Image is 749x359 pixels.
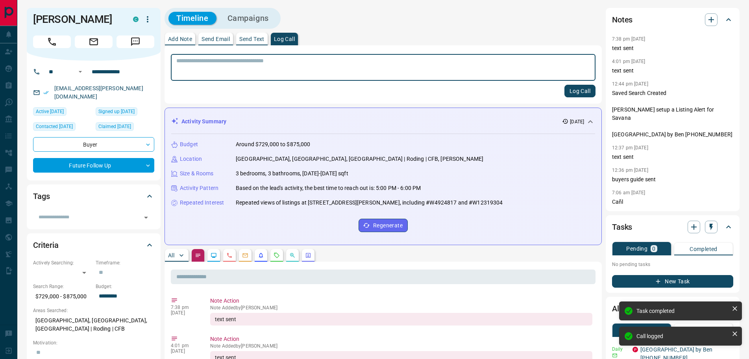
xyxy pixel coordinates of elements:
[564,85,596,97] button: Log Call
[168,12,216,25] button: Timeline
[33,122,92,133] div: Sun Aug 17 2025
[210,305,592,311] p: Note Added by [PERSON_NAME]
[33,339,154,346] p: Motivation:
[612,353,618,358] svg: Email
[96,107,154,118] div: Thu Jan 04 2018
[612,36,645,42] p: 7:38 pm [DATE]
[180,155,202,163] p: Location
[236,184,421,192] p: Based on the lead's activity, the best time to reach out is: 5:00 PM - 6:00 PM
[612,145,648,151] p: 12:37 pm [DATE]
[180,184,218,192] p: Activity Pattern
[612,218,733,236] div: Tasks
[359,219,408,232] button: Regenerate
[612,221,632,233] h2: Tasks
[258,252,264,259] svg: Listing Alerts
[612,89,733,139] p: Saved Search Created [PERSON_NAME] setup a Listing Alert for Savana [GEOGRAPHIC_DATA] by Ben [PHO...
[33,239,59,251] h2: Criteria
[168,36,192,42] p: Add Note
[43,90,49,95] svg: Email Verified
[236,155,483,163] p: [GEOGRAPHIC_DATA], [GEOGRAPHIC_DATA], [GEOGRAPHIC_DATA] | Roding | CFB, [PERSON_NAME]
[76,67,85,76] button: Open
[180,140,198,149] p: Budget
[636,333,729,339] div: Call logged
[171,343,198,348] p: 4:01 pm
[612,81,648,87] p: 12:44 pm [DATE]
[612,153,733,161] p: text sent
[612,167,648,173] p: 12:36 pm [DATE]
[36,108,64,115] span: Active [DATE]
[98,108,135,115] span: Signed up [DATE]
[202,36,230,42] p: Send Email
[33,187,154,206] div: Tags
[33,137,154,152] div: Buyer
[210,343,592,349] p: Note Added by [PERSON_NAME]
[612,44,733,52] p: text sent
[289,252,296,259] svg: Opportunities
[210,313,592,326] div: text sent
[171,348,198,354] p: [DATE]
[570,118,584,125] p: [DATE]
[117,35,154,48] span: Message
[242,252,248,259] svg: Emails
[211,252,217,259] svg: Lead Browsing Activity
[210,297,592,305] p: Note Action
[96,283,154,290] p: Budget:
[236,169,348,178] p: 3 bedrooms, 3 bathrooms, [DATE]-[DATE] sqft
[98,123,131,130] span: Claimed [DATE]
[210,335,592,343] p: Note Action
[54,85,143,100] a: [EMAIL_ADDRESS][PERSON_NAME][DOMAIN_NAME]
[636,308,729,314] div: Task completed
[168,253,174,258] p: All
[612,59,645,64] p: 4:01 pm [DATE]
[612,10,733,29] div: Notes
[133,17,139,22] div: condos.ca
[612,13,632,26] h2: Notes
[612,259,733,270] p: No pending tasks
[612,346,628,353] p: Daily
[171,305,198,310] p: 7:38 pm
[274,36,295,42] p: Log Call
[33,158,154,173] div: Future Follow Up
[236,140,311,149] p: Around $729,000 to $875,000
[33,190,50,203] h2: Tags
[195,252,201,259] svg: Notes
[652,246,655,251] p: 0
[612,175,733,184] p: buyers guide sent
[36,123,73,130] span: Contacted [DATE]
[612,302,632,315] h2: Alerts
[33,35,71,48] span: Call
[181,117,226,126] p: Activity Summary
[274,252,280,259] svg: Requests
[33,13,121,26] h1: [PERSON_NAME]
[171,310,198,316] p: [DATE]
[226,252,233,259] svg: Calls
[220,12,277,25] button: Campaigns
[33,259,92,266] p: Actively Searching:
[180,199,224,207] p: Repeated Interest
[236,199,503,207] p: Repeated views of listings at [STREET_ADDRESS][PERSON_NAME], including #W4924817 and #W12319304
[33,290,92,303] p: $729,000 - $875,000
[33,307,154,314] p: Areas Searched:
[171,114,595,129] div: Activity Summary[DATE]
[612,190,645,195] p: 7:06 am [DATE]
[33,236,154,255] div: Criteria
[75,35,113,48] span: Email
[33,314,154,335] p: [GEOGRAPHIC_DATA], [GEOGRAPHIC_DATA], [GEOGRAPHIC_DATA] | Roding | CFB
[96,122,154,133] div: Sun Aug 17 2025
[141,212,152,223] button: Open
[96,259,154,266] p: Timeframe:
[626,246,647,251] p: Pending
[612,275,733,288] button: New Task
[690,246,718,252] p: Completed
[33,107,92,118] div: Thu Aug 21 2025
[612,198,733,206] p: Cañl
[180,169,214,178] p: Size & Rooms
[612,299,733,318] div: Alerts
[305,252,311,259] svg: Agent Actions
[239,36,264,42] p: Send Text
[612,67,733,75] p: text sent
[33,283,92,290] p: Search Range:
